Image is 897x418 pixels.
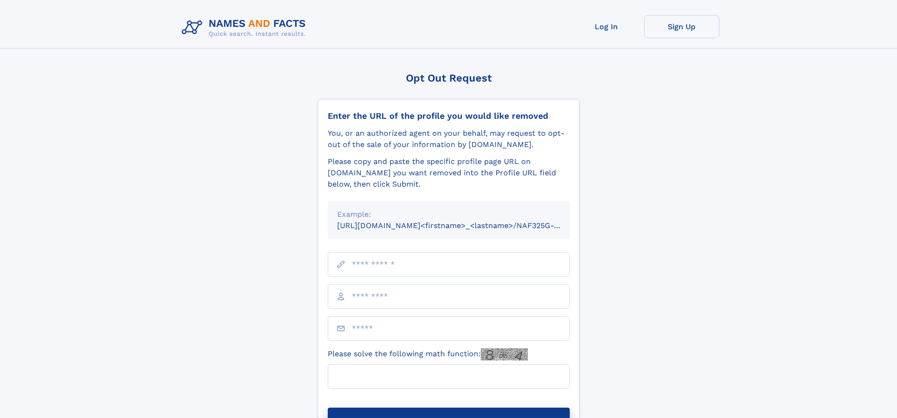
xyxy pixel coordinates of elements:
[318,72,580,84] div: Opt Out Request
[644,15,719,38] a: Sign Up
[328,111,570,121] div: Enter the URL of the profile you would like removed
[328,348,528,361] label: Please solve the following math function:
[337,221,588,230] small: [URL][DOMAIN_NAME]<firstname>_<lastname>/NAF325G-xxxxxxxx
[328,156,570,190] div: Please copy and paste the specific profile page URL on [DOMAIN_NAME] you want removed into the Pr...
[328,128,570,150] div: You, or an authorized agent on your behalf, may request to opt-out of the sale of your informatio...
[178,15,314,41] img: Logo Names and Facts
[337,209,560,220] div: Example:
[569,15,644,38] a: Log In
